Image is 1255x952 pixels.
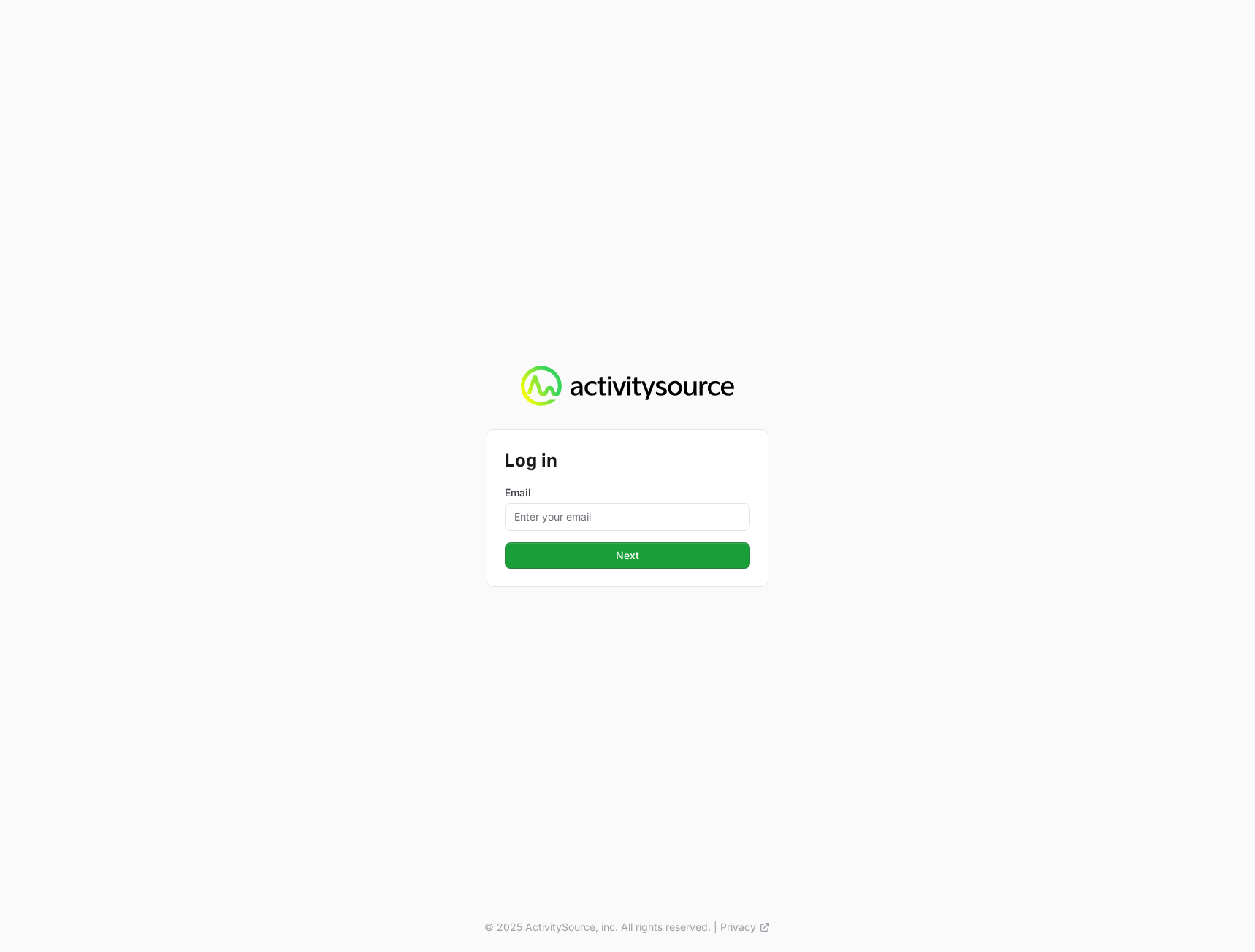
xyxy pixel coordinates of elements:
[720,920,771,934] a: Privacy
[505,485,750,500] label: Email
[714,920,717,934] span: |
[505,448,750,474] h2: Log in
[616,547,639,564] span: Next
[505,542,750,569] button: Next
[505,503,750,531] input: Enter your email
[484,920,711,934] p: © 2025 ActivitySource, inc. All rights reserved.
[521,366,733,407] img: Activity Source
